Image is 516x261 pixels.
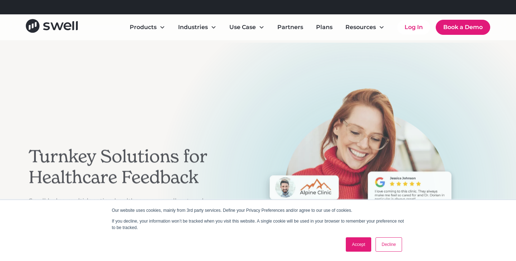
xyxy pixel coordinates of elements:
[172,20,222,34] div: Industries
[178,23,208,32] div: Industries
[26,19,78,35] a: home
[29,196,222,225] p: Swell helps multi-location healthcare orgs roll out and monitor feedback programs that improve em...
[340,20,390,34] div: Resources
[376,237,402,252] a: Decline
[397,20,430,34] a: Log In
[310,20,338,34] a: Plans
[29,146,222,187] h2: Turnkey Solutions for Healthcare Feedback
[272,20,309,34] a: Partners
[345,23,376,32] div: Resources
[130,23,157,32] div: Products
[112,207,404,214] p: Our website uses cookies, mainly from 3rd party services. Define your Privacy Preferences and/or ...
[436,20,490,35] a: Book a Demo
[346,237,371,252] a: Accept
[124,20,171,34] div: Products
[112,218,404,231] p: If you decline, your information won’t be tracked when you visit this website. A single cookie wi...
[229,23,256,32] div: Use Case
[224,20,270,34] div: Use Case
